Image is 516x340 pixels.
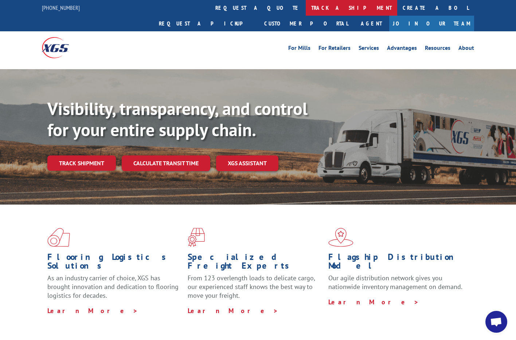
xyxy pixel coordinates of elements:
a: Learn More > [47,307,138,315]
a: XGS ASSISTANT [216,155,278,171]
a: Calculate transit time [122,155,210,171]
a: Customer Portal [259,16,353,31]
a: Advantages [387,45,417,53]
span: As an industry carrier of choice, XGS has brought innovation and dedication to flooring logistics... [47,274,179,300]
a: About [458,45,474,53]
img: xgs-icon-total-supply-chain-intelligence-red [47,228,70,247]
img: xgs-icon-flagship-distribution-model-red [328,228,353,247]
a: For Retailers [318,45,351,53]
a: Learn More > [328,298,419,306]
h1: Specialized Freight Experts [188,253,322,274]
span: Our agile distribution network gives you nationwide inventory management on demand. [328,274,462,291]
a: Join Our Team [389,16,474,31]
p: From 123 overlength loads to delicate cargo, our experienced staff knows the best way to move you... [188,274,322,306]
a: [PHONE_NUMBER] [42,4,80,11]
a: Learn More > [188,307,278,315]
a: Agent [353,16,389,31]
img: xgs-icon-focused-on-flooring-red [188,228,205,247]
div: Open chat [485,311,507,333]
a: Services [359,45,379,53]
a: Request a pickup [153,16,259,31]
a: For Mills [288,45,310,53]
h1: Flagship Distribution Model [328,253,463,274]
a: Resources [425,45,450,53]
h1: Flooring Logistics Solutions [47,253,182,274]
b: Visibility, transparency, and control for your entire supply chain. [47,97,308,141]
a: Track shipment [47,155,116,171]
